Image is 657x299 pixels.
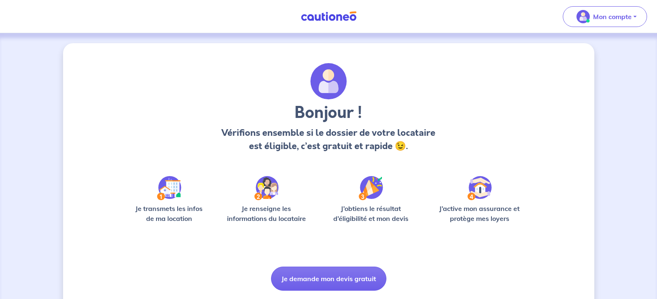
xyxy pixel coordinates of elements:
p: Je renseigne les informations du locataire [222,203,311,223]
button: illu_account_valid_menu.svgMon compte [563,6,647,27]
img: /static/bfff1cf634d835d9112899e6a3df1a5d/Step-4.svg [467,176,492,200]
p: Mon compte [593,12,632,22]
button: Je demande mon devis gratuit [271,267,386,291]
img: illu_account_valid_menu.svg [576,10,590,23]
img: archivate [310,63,347,100]
p: J’active mon assurance et protège mes loyers [431,203,528,223]
img: /static/c0a346edaed446bb123850d2d04ad552/Step-2.svg [254,176,278,200]
img: /static/90a569abe86eec82015bcaae536bd8e6/Step-1.svg [157,176,181,200]
h3: Bonjour ! [219,103,438,123]
p: J’obtiens le résultat d’éligibilité et mon devis [324,203,418,223]
p: Je transmets les infos de ma location [129,203,209,223]
img: /static/f3e743aab9439237c3e2196e4328bba9/Step-3.svg [359,176,383,200]
p: Vérifions ensemble si le dossier de votre locataire est éligible, c’est gratuit et rapide 😉. [219,126,438,153]
img: Cautioneo [298,11,360,22]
